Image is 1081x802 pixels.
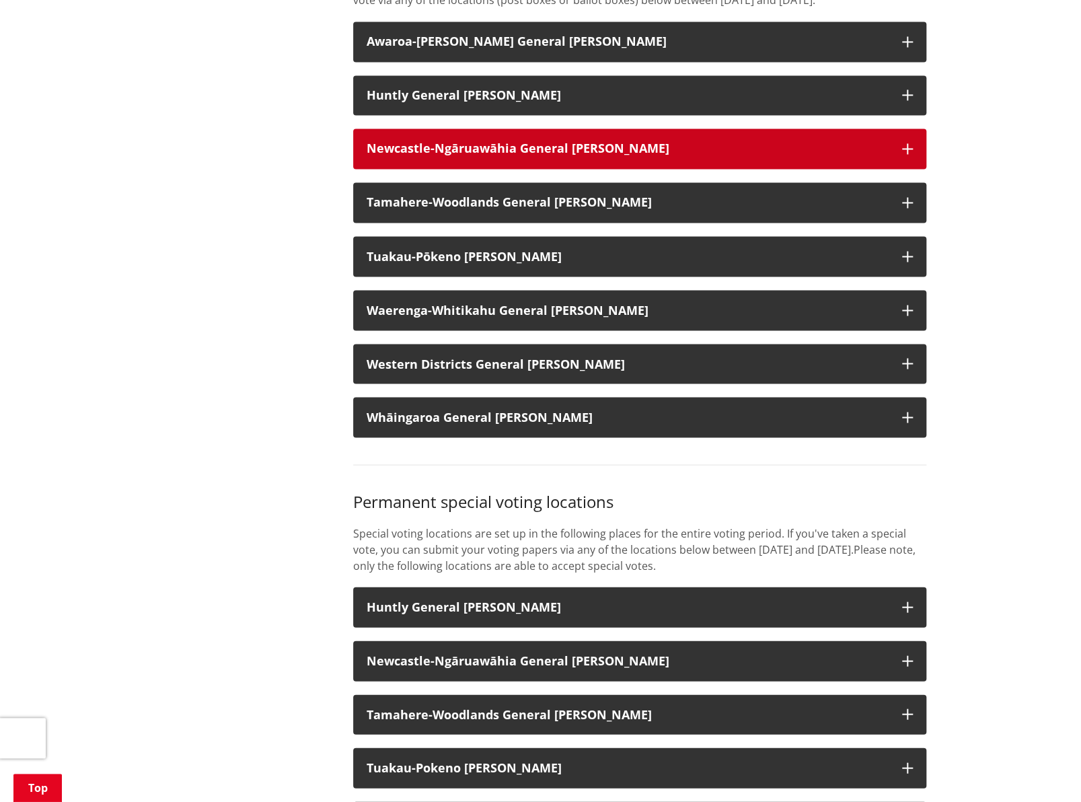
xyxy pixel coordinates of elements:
strong: Whāingaroa General [PERSON_NAME] [367,408,593,425]
button: Tuakau-Pōkeno [PERSON_NAME] [353,236,926,277]
p: Special voting locations are set up in the following places for the entire voting period. If you'... [353,525,926,573]
button: Tamahere-Woodlands General [PERSON_NAME] [353,182,926,223]
button: Tamahere-Woodlands General [PERSON_NAME] [353,694,926,735]
h3: Tuakau-Pōkeno [PERSON_NAME] [367,250,889,263]
strong: Western Districts General [PERSON_NAME] [367,355,625,371]
strong: Tamahere-Woodlands General [PERSON_NAME] [367,194,652,210]
strong: Tuakau-Pokeno [PERSON_NAME] [367,759,562,775]
button: Newcastle-Ngāruawāhia General [PERSON_NAME] [353,641,926,681]
strong: Huntly General [PERSON_NAME] [367,598,561,614]
strong: Newcastle-Ngāruawāhia General [PERSON_NAME] [367,140,669,156]
iframe: Messenger Launcher [1019,745,1068,794]
strong: Waerenga-Whitikahu General [PERSON_NAME] [367,301,648,318]
button: Tuakau-Pokeno [PERSON_NAME] [353,748,926,788]
button: Huntly General [PERSON_NAME] [353,587,926,627]
h3: Awaroa-[PERSON_NAME] General [PERSON_NAME] [367,35,889,48]
button: Western Districts General [PERSON_NAME] [353,344,926,384]
button: Newcastle-Ngāruawāhia General [PERSON_NAME] [353,129,926,169]
button: Huntly General [PERSON_NAME] [353,75,926,116]
button: Awaroa-[PERSON_NAME] General [PERSON_NAME] [353,22,926,62]
h3: Permanent special voting locations [353,492,926,511]
a: Top [13,774,62,802]
button: Waerenga-Whitikahu General [PERSON_NAME] [353,290,926,330]
button: Whāingaroa General [PERSON_NAME] [353,397,926,437]
span: ou can submit your voting papers via any of the locations below between [DATE] and [DATE]. [386,542,854,556]
strong: Tamahere-Woodlands General [PERSON_NAME] [367,706,652,722]
strong: Newcastle-Ngāruawāhia General [PERSON_NAME] [367,652,669,668]
h3: Huntly General [PERSON_NAME] [367,89,889,102]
